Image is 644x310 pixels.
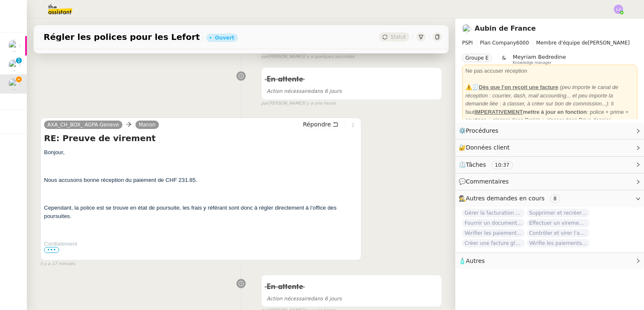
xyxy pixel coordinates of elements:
[513,60,552,65] span: Knowledge manager
[459,143,513,152] span: 🔐
[527,219,589,227] span: Effectuer un virement urgent
[459,178,512,185] span: 💬
[261,100,268,107] span: par
[462,54,492,62] nz-tag: Groupe E
[465,84,618,107] em: (peu importe le canal de réception : courrier, dash, mail accounting... et peu importe la demande...
[466,195,545,202] span: Autres demandes en cours
[455,190,644,207] div: 🕵️Autres demandes en cours 8
[462,229,525,237] span: Vérifier les paiements reçus
[44,247,59,253] span: •••
[462,39,637,47] span: [PERSON_NAME]
[44,177,197,183] span: Nous accusons bonne réception du paiement de CHF 231.85.
[465,67,634,75] div: Ne pas accuser réception
[459,161,520,168] span: ⏲️
[267,296,311,302] span: Action nécessaire
[475,24,536,32] a: Aubin de France
[462,219,525,227] span: Fournir un document bancaire complet
[303,100,336,107] span: il y a une heure
[459,126,502,136] span: ⚙️
[527,239,589,247] span: Vérifie les paiements des primes récentes
[303,120,331,129] span: Répondre
[267,283,303,291] span: En attente
[390,34,406,40] span: Statut
[462,239,525,247] span: Créer une facture globale pour [PERSON_NAME]
[462,209,525,217] span: Gérer la facturation des avenants
[8,78,20,90] img: users%2FSclkIUIAuBOhhDrbgjtrSikBoD03%2Favatar%2F48cbc63d-a03d-4817-b5bf-7f7aeed5f2a9
[550,194,560,203] nz-tag: 8
[44,149,65,155] span: Bonjour,
[466,161,486,168] span: Tâches
[466,178,509,185] span: Commentaires
[475,109,587,115] strong: mettre à jour en fonction
[40,260,75,268] span: il y a 17 minutes
[16,58,22,63] nz-badge-sup: 1
[466,257,485,264] span: Autres
[475,109,523,115] u: IMPERATIVEMENT
[462,24,471,33] img: users%2FSclkIUIAuBOhhDrbgjtrSikBoD03%2Favatar%2F48cbc63d-a03d-4817-b5bf-7f7aeed5f2a9
[527,229,589,237] span: Contrôler et virer l'achat prime
[8,40,20,52] img: users%2Fa6PbEmLwvGXylUqKytRPpDpAx153%2Favatar%2Ffanny.png
[135,121,159,129] a: Manon
[44,121,122,129] a: AXA_CH_BOX_ AGPA Geneve
[455,123,644,139] div: ⚙️Procédures
[44,205,337,219] span: Cependant, la police est se trouve en état de poursuite, les frais y référant sont donc à régler ...
[516,40,529,46] span: 6000
[17,58,21,65] p: 1
[455,139,644,156] div: 🔐Données client
[527,209,589,217] span: Supprimer et recréer la facture Steelhead
[459,257,485,264] span: 🧴
[44,241,77,247] span: Cordialement
[303,53,355,60] span: il y a quelques secondes
[466,144,510,151] span: Données client
[267,88,342,94] span: dans 6 jours
[502,54,506,65] span: &
[479,84,558,90] u: Dès que l'on reçoit une facture
[455,253,644,269] div: 🧴Autres
[459,195,563,202] span: 🕵️
[261,53,355,60] small: [PERSON_NAME]
[462,40,473,46] span: PSPI
[491,161,513,169] nz-tag: 10:37
[536,40,588,46] span: Membre d'équipe de
[261,100,336,107] small: [PERSON_NAME]
[513,54,566,60] span: Meyriam Bedredine
[300,120,341,129] button: Répondre
[267,296,342,302] span: dans 6 jours
[480,40,516,46] span: Plan Company
[261,53,268,60] span: par
[455,173,644,190] div: 💬Commentaires
[44,132,358,144] h4: RE: Preuve de virement
[614,5,623,14] img: svg
[215,35,234,40] div: Ouvert
[455,157,644,173] div: ⏲️Tâches 10:37
[267,76,303,83] span: En attente
[466,127,499,134] span: Procédures
[267,88,311,94] span: Action nécessaire
[513,54,566,65] app-user-label: Knowledge manager
[465,83,634,132] div: ⚠️🧾 : il faut : police + prime + courtage + classer dans Brokin + classer dans Drive dossier Fact...
[8,59,20,71] img: users%2Fo4K84Ijfr6OOM0fa5Hz4riIOf4g2%2Favatar%2FChatGPT%20Image%201%20aou%CC%82t%202025%2C%2010_2...
[44,33,200,41] span: Régler les polices pour les Lefort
